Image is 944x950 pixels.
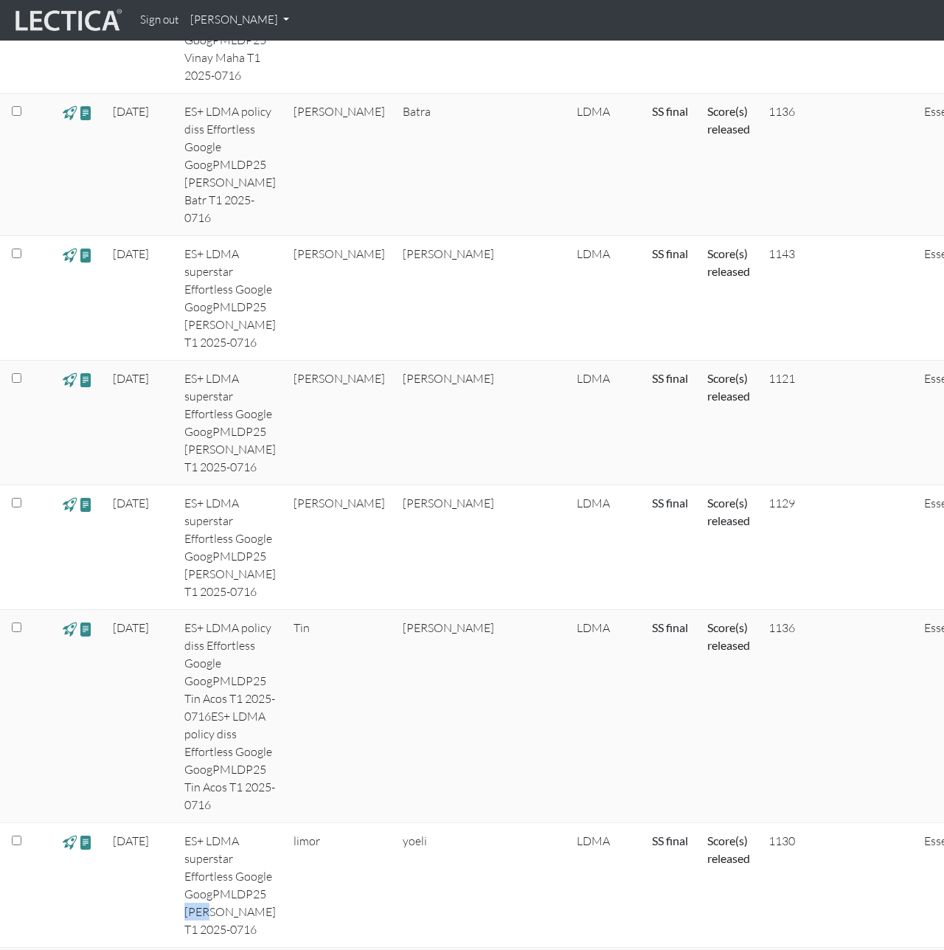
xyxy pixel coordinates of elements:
[394,823,503,948] td: yoeli
[285,236,394,361] td: [PERSON_NAME]
[104,94,176,236] td: [DATE]
[652,620,688,634] a: Completed = assessment has been completed; CS scored = assessment has been CLAS scored; LS scored...
[104,485,176,610] td: [DATE]
[707,496,750,527] a: Basic released = basic report without a score has been released, Score(s) released = for Lectica ...
[768,371,795,386] span: 1121
[104,610,176,823] td: [DATE]
[12,7,122,35] img: lecticalive
[768,496,795,510] span: 1129
[707,104,750,136] a: Basic released = basic report without a score has been released, Score(s) released = for Lectica ...
[768,833,795,848] span: 1130
[707,833,750,865] a: Basic released = basic report without a score has been released, Score(s) released = for Lectica ...
[63,833,77,850] span: view
[63,246,77,263] span: view
[707,246,750,278] a: Basic released = basic report without a score has been released, Score(s) released = for Lectica ...
[79,246,93,263] span: view
[768,620,795,635] span: 1136
[285,361,394,485] td: [PERSON_NAME]
[176,823,285,948] td: ES+ LDMA superstar Effortless Google GoogPMLDP25 [PERSON_NAME] T1 2025-0716
[568,236,643,361] td: LDMA
[63,104,77,121] span: view
[176,610,285,823] td: ES+ LDMA policy diss Effortless Google GoogPMLDP25 Tin Acos T1 2025-0716ES+ LDMA policy diss Effo...
[394,610,503,823] td: [PERSON_NAME]
[184,6,295,35] a: [PERSON_NAME]
[79,620,93,637] span: view
[176,485,285,610] td: ES+ LDMA superstar Effortless Google GoogPMLDP25 [PERSON_NAME] T1 2025-0716
[79,496,93,513] span: view
[285,610,394,823] td: Tin
[104,823,176,948] td: [DATE]
[134,6,184,35] a: Sign out
[176,236,285,361] td: ES+ LDMA superstar Effortless Google GoogPMLDP25 [PERSON_NAME] T1 2025-0716
[285,823,394,948] td: limor
[652,371,688,385] a: Completed = assessment has been completed; CS scored = assessment has been CLAS scored; LS scored...
[652,833,688,847] a: Completed = assessment has been completed; CS scored = assessment has been CLAS scored; LS scored...
[63,371,77,388] span: view
[394,361,503,485] td: [PERSON_NAME]
[768,246,795,261] span: 1143
[79,371,93,388] span: view
[568,361,643,485] td: LDMA
[63,496,77,513] span: view
[104,361,176,485] td: [DATE]
[394,94,503,236] td: Batra
[394,485,503,610] td: [PERSON_NAME]
[176,361,285,485] td: ES+ LDMA superstar Effortless Google GoogPMLDP25 [PERSON_NAME] T1 2025-0716
[79,104,93,121] span: view
[707,371,750,403] a: Basic released = basic report without a score has been released, Score(s) released = for Lectica ...
[568,94,643,236] td: LDMA
[568,610,643,823] td: LDMA
[79,833,93,850] span: view
[707,620,750,652] a: Basic released = basic report without a score has been released, Score(s) released = for Lectica ...
[768,104,795,119] span: 1136
[285,485,394,610] td: [PERSON_NAME]
[652,496,688,510] a: Completed = assessment has been completed; CS scored = assessment has been CLAS scored; LS scored...
[652,246,688,260] a: Completed = assessment has been completed; CS scored = assessment has been CLAS scored; LS scored...
[63,620,77,637] span: view
[104,236,176,361] td: [DATE]
[652,104,688,118] a: Completed = assessment has been completed; CS scored = assessment has been CLAS scored; LS scored...
[285,94,394,236] td: [PERSON_NAME]
[176,94,285,236] td: ES+ LDMA policy diss Effortless Google GoogPMLDP25 [PERSON_NAME] Batr T1 2025-0716
[568,823,643,948] td: LDMA
[568,485,643,610] td: LDMA
[394,236,503,361] td: [PERSON_NAME]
